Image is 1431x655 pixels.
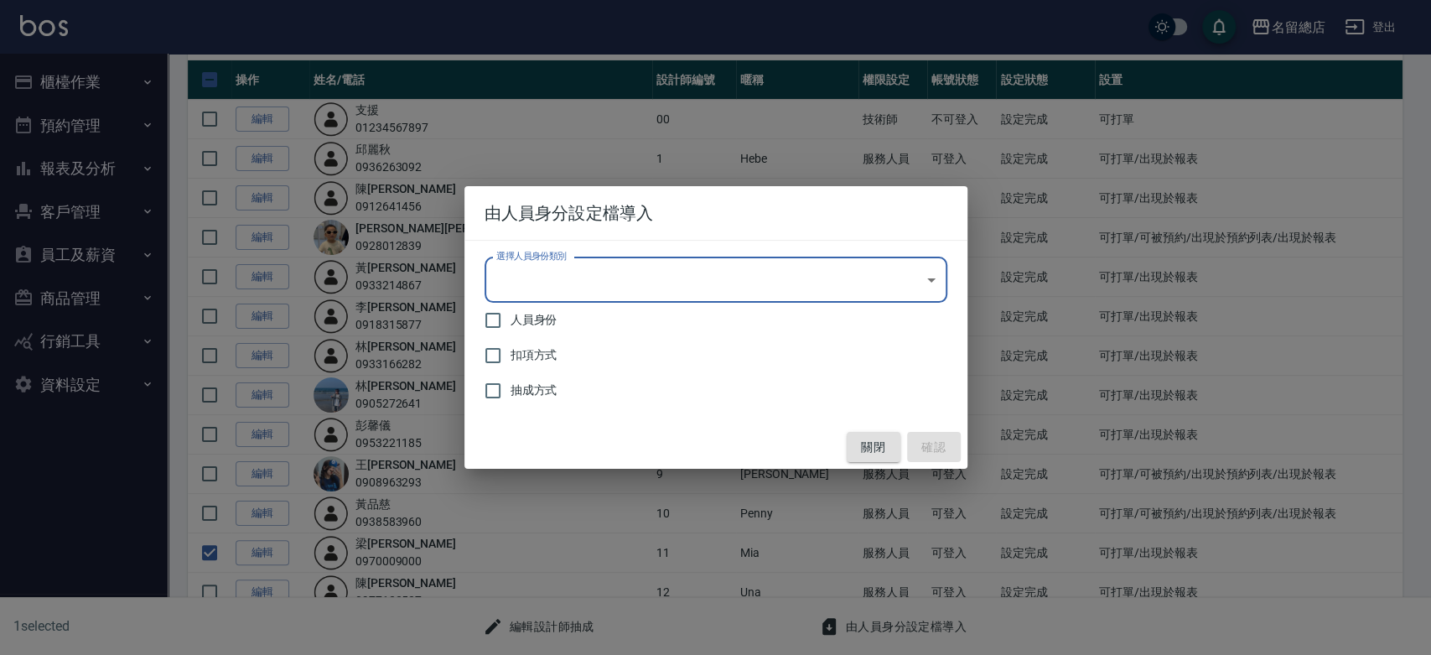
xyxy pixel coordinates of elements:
button: 關閉 [847,432,900,463]
span: 人員身份 [511,311,557,329]
span: 扣項方式 [511,346,557,364]
h2: 由人員身分設定檔導入 [464,186,967,240]
span: 抽成方式 [511,382,557,399]
label: 選擇人員身份類別 [496,250,567,263]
